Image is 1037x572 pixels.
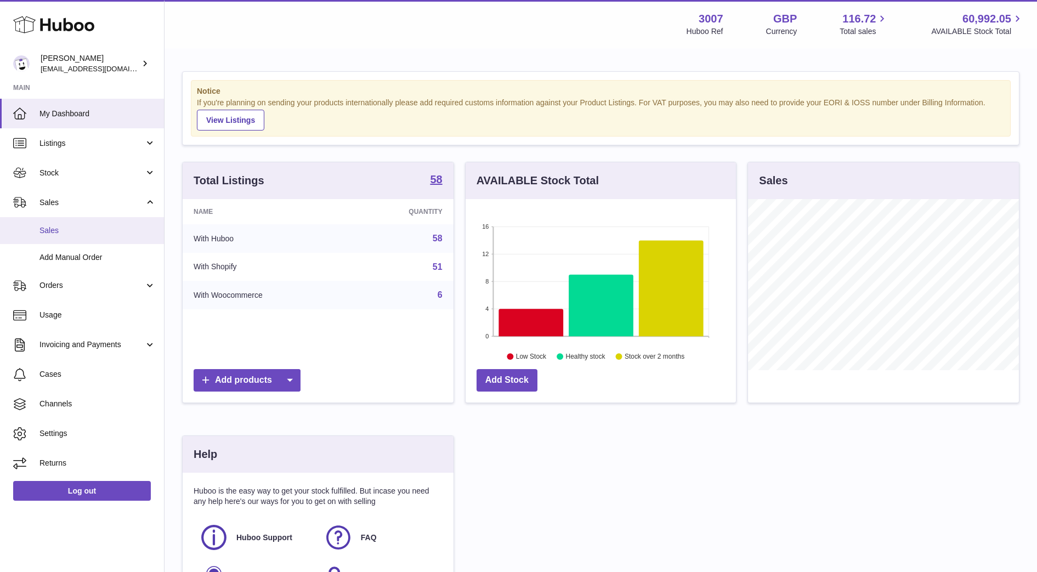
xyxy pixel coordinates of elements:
a: 51 [433,262,443,271]
span: Settings [39,428,156,439]
a: 58 [433,234,443,243]
a: Huboo Support [199,523,313,552]
a: 6 [438,290,443,299]
a: View Listings [197,110,264,131]
text: 4 [485,305,489,312]
a: 116.72 Total sales [840,12,888,37]
span: Cases [39,369,156,380]
span: Listings [39,138,144,149]
span: Stock [39,168,144,178]
text: 0 [485,333,489,339]
text: 16 [482,223,489,230]
a: Log out [13,481,151,501]
span: Huboo Support [236,533,292,543]
span: Sales [39,197,144,208]
span: Add Manual Order [39,252,156,263]
text: Healthy stock [565,353,605,360]
span: 60,992.05 [962,12,1011,26]
strong: 3007 [699,12,723,26]
h3: Help [194,447,217,462]
span: Usage [39,310,156,320]
text: Stock over 2 months [625,353,684,360]
div: Currency [766,26,797,37]
span: 116.72 [842,12,876,26]
span: [EMAIL_ADDRESS][DOMAIN_NAME] [41,64,161,73]
td: With Woocommerce [183,281,350,309]
a: FAQ [324,523,437,552]
h3: AVAILABLE Stock Total [477,173,599,188]
th: Name [183,199,350,224]
p: Huboo is the easy way to get your stock fulfilled. But incase you need any help here's our ways f... [194,486,443,507]
h3: Total Listings [194,173,264,188]
span: FAQ [361,533,377,543]
span: My Dashboard [39,109,156,119]
div: Huboo Ref [687,26,723,37]
div: [PERSON_NAME] [41,53,139,74]
img: bevmay@maysama.com [13,55,30,72]
a: Add Stock [477,369,537,392]
span: Total sales [840,26,888,37]
text: Low Stock [516,353,547,360]
strong: Notice [197,86,1005,97]
td: With Huboo [183,224,350,253]
text: 8 [485,278,489,285]
span: Sales [39,225,156,236]
div: If you're planning on sending your products internationally please add required customs informati... [197,98,1005,131]
span: AVAILABLE Stock Total [931,26,1024,37]
a: 60,992.05 AVAILABLE Stock Total [931,12,1024,37]
text: 12 [482,251,489,257]
strong: GBP [773,12,797,26]
span: Channels [39,399,156,409]
a: Add products [194,369,301,392]
th: Quantity [350,199,453,224]
strong: 58 [430,174,442,185]
a: 58 [430,174,442,187]
span: Returns [39,458,156,468]
td: With Shopify [183,253,350,281]
span: Orders [39,280,144,291]
span: Invoicing and Payments [39,339,144,350]
h3: Sales [759,173,787,188]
